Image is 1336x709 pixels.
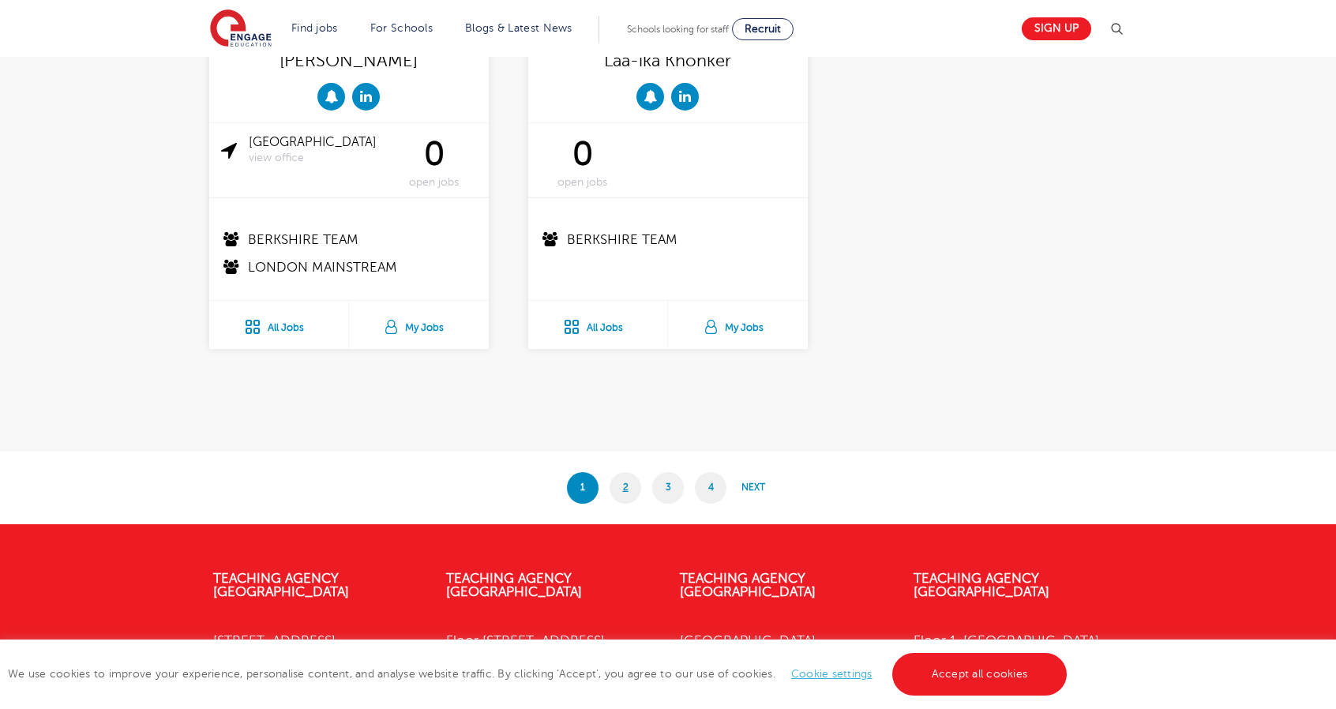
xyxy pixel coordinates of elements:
[652,472,684,504] a: 3
[8,668,1071,680] span: We use cookies to improve your experience, personalise content, and analyse website traffic. By c...
[540,44,796,75] div: Laa-ika Khonker
[213,571,349,599] a: Teaching Agency [GEOGRAPHIC_DATA]
[914,571,1049,599] a: Teaching Agency [GEOGRAPHIC_DATA]
[540,176,625,189] span: open jobs
[249,135,392,165] a: [GEOGRAPHIC_DATA]view office
[392,135,477,189] div: 0
[221,44,477,75] div: [PERSON_NAME]
[465,22,572,34] a: Blogs & Latest News
[892,653,1068,696] a: Accept all cookies
[370,22,433,34] a: For Schools
[249,152,392,165] span: view office
[221,257,479,277] p: London Mainstream
[210,9,272,49] img: Engage Education
[291,22,338,34] a: Find jobs
[540,135,625,189] div: 0
[349,301,489,349] a: My Jobs
[528,301,667,349] a: All Jobs
[627,24,729,35] span: Schools looking for staff
[695,472,726,504] a: 4
[668,301,808,349] a: My Jobs
[791,668,873,680] a: Cookie settings
[446,571,582,599] a: Teaching Agency [GEOGRAPHIC_DATA]
[392,176,477,189] span: open jobs
[737,472,769,504] a: Next
[745,23,781,35] span: Recruit
[610,472,641,504] a: 2
[1022,17,1091,40] a: Sign up
[567,472,599,504] span: 1
[732,18,794,40] a: Recruit
[221,230,479,249] p: Berkshire Team
[209,301,348,349] a: All Jobs
[680,571,816,599] a: Teaching Agency [GEOGRAPHIC_DATA]
[540,230,798,249] p: Berkshire Team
